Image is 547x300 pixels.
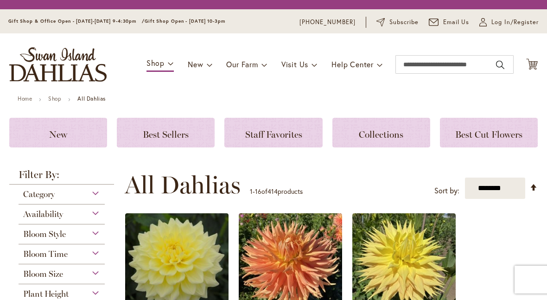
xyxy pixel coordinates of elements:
[146,58,165,68] span: Shop
[255,187,261,196] span: 16
[491,18,539,27] span: Log In/Register
[359,129,403,140] span: Collections
[23,189,55,199] span: Category
[224,118,322,147] a: Staff Favorites
[250,184,303,199] p: - of products
[7,267,33,293] iframe: Launch Accessibility Center
[23,289,69,299] span: Plant Height
[8,18,145,24] span: Gift Shop & Office Open - [DATE]-[DATE] 9-4:30pm /
[250,187,253,196] span: 1
[23,229,66,239] span: Bloom Style
[267,187,278,196] span: 414
[23,249,68,259] span: Bloom Time
[245,129,302,140] span: Staff Favorites
[443,18,470,27] span: Email Us
[376,18,419,27] a: Subscribe
[145,18,225,24] span: Gift Shop Open - [DATE] 10-3pm
[117,118,215,147] a: Best Sellers
[299,18,356,27] a: [PHONE_NUMBER]
[143,129,189,140] span: Best Sellers
[9,47,107,82] a: store logo
[9,170,114,185] strong: Filter By:
[188,59,203,69] span: New
[125,171,241,199] span: All Dahlias
[9,118,107,147] a: New
[331,59,374,69] span: Help Center
[49,129,67,140] span: New
[440,118,538,147] a: Best Cut Flowers
[429,18,470,27] a: Email Us
[389,18,419,27] span: Subscribe
[48,95,61,102] a: Shop
[479,18,539,27] a: Log In/Register
[226,59,258,69] span: Our Farm
[281,59,308,69] span: Visit Us
[496,57,504,72] button: Search
[18,95,32,102] a: Home
[455,129,522,140] span: Best Cut Flowers
[332,118,430,147] a: Collections
[23,269,63,279] span: Bloom Size
[77,95,106,102] strong: All Dahlias
[23,209,63,219] span: Availability
[434,182,459,199] label: Sort by:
